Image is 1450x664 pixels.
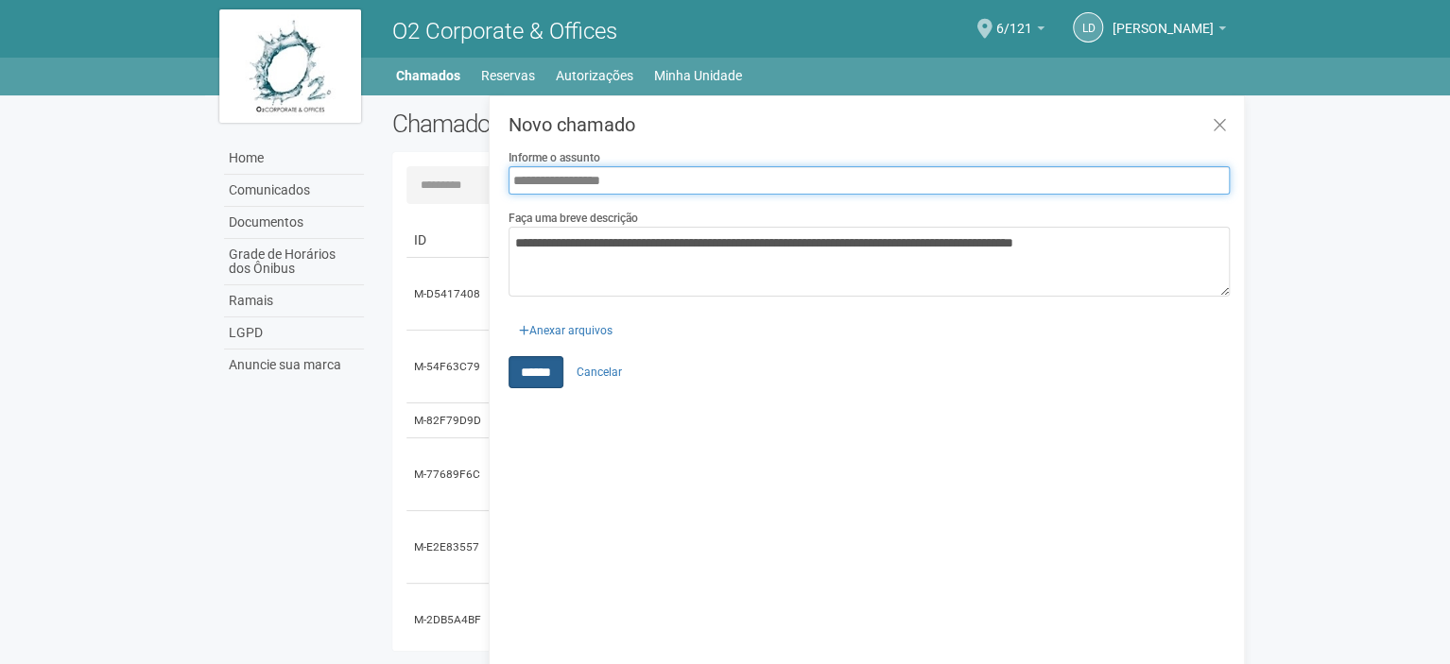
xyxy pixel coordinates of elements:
a: 6/121 [996,24,1044,39]
td: M-D5417408 [406,258,492,331]
img: logo.jpg [219,9,361,123]
td: M-2DB5A4BF [406,584,492,656]
a: LGPD [224,317,364,349]
a: Grade de Horários dos Ônibus [224,239,364,285]
td: M-82F79D9D [406,403,492,438]
h2: Chamados [392,110,725,138]
span: 6/121 [996,3,1032,36]
a: Minha Unidade [654,62,742,89]
a: Ramais [224,285,364,317]
a: Comunicados [224,175,364,207]
a: Fechar [1200,106,1239,146]
td: M-77689F6C [406,438,492,511]
label: Faça uma breve descrição [509,210,638,227]
a: Reservas [481,62,535,89]
a: Chamados [396,62,460,89]
td: M-E2E83557 [406,511,492,584]
a: LD [1073,12,1103,43]
span: O2 Corporate & Offices [392,18,617,44]
td: M-54F63C79 [406,331,492,403]
span: LEILA DIONIZIO COUTINHO [1113,3,1214,36]
a: Anuncie sua marca [224,349,364,381]
a: [PERSON_NAME] [1113,24,1226,39]
a: Home [224,143,364,175]
div: Anexar arquivos [509,311,623,339]
h3: Novo chamado [509,115,1230,134]
td: ID [406,223,492,258]
a: Autorizações [556,62,633,89]
label: Informe o assunto [509,149,600,166]
a: Documentos [224,207,364,239]
a: Cancelar [566,358,632,386]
